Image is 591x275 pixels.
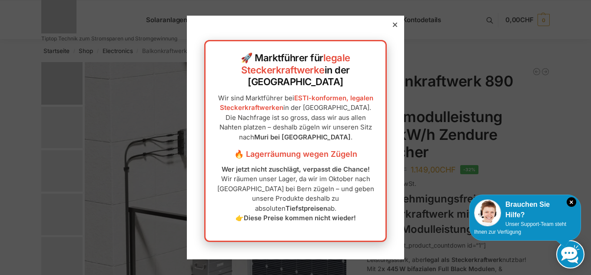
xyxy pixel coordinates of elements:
[474,199,576,220] div: Brauchen Sie Hilfe?
[214,93,377,142] p: Wir sind Marktführer bei in der [GEOGRAPHIC_DATA]. Die Nachfrage ist so gross, dass wir aus allen...
[214,165,377,223] p: Wir räumen unser Lager, da wir im Oktober nach [GEOGRAPHIC_DATA] bei Bern zügeln – und geben unse...
[474,199,501,226] img: Customer service
[220,94,373,112] a: ESTI-konformen, legalen Steckerkraftwerken
[567,197,576,207] i: Schließen
[222,165,370,173] strong: Wer jetzt nicht zuschlägt, verpasst die Chance!
[214,52,377,88] h2: 🚀 Marktführer für in der [GEOGRAPHIC_DATA]
[244,214,356,222] strong: Diese Preise kommen nicht wieder!
[241,52,350,76] a: legale Steckerkraftwerke
[286,204,327,212] strong: Tiefstpreisen
[254,133,351,141] strong: Muri bei [GEOGRAPHIC_DATA]
[214,149,377,160] h3: 🔥 Lagerräumung wegen Zügeln
[474,221,566,235] span: Unser Support-Team steht Ihnen zur Verfügung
